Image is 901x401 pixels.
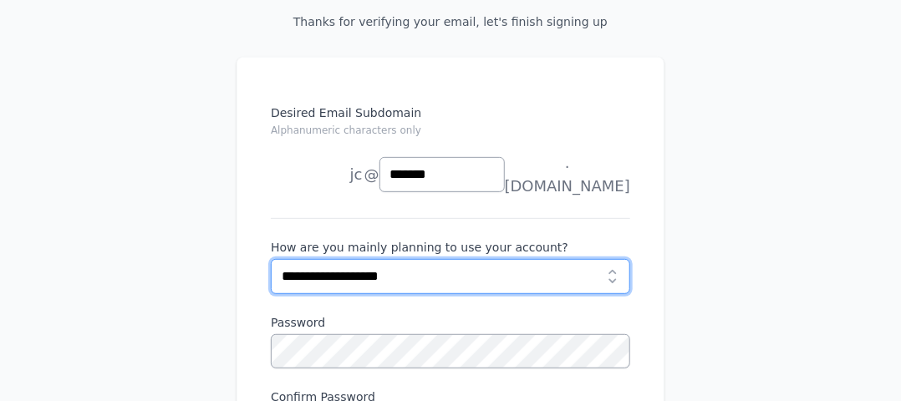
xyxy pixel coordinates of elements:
span: .[DOMAIN_NAME] [505,151,630,198]
small: Alphanumeric characters only [271,124,421,136]
label: Desired Email Subdomain [271,104,630,148]
li: jc [271,158,363,191]
span: @ [364,163,379,186]
label: How are you mainly planning to use your account? [271,239,630,256]
label: Password [271,314,630,331]
p: Thanks for verifying your email, let's finish signing up [263,13,638,30]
